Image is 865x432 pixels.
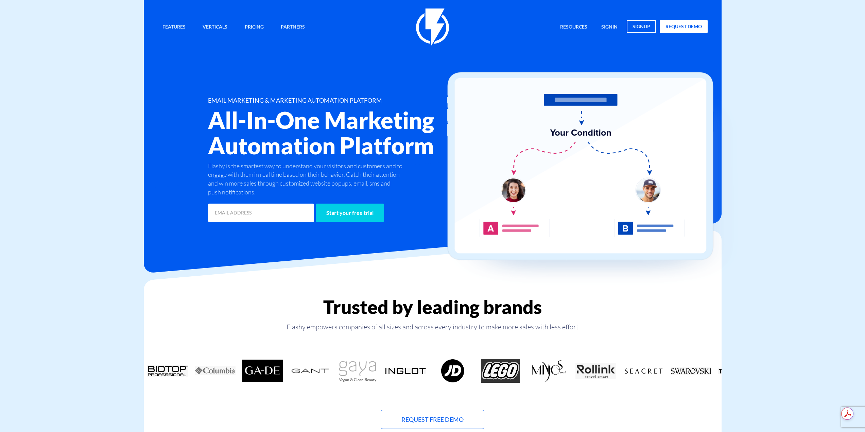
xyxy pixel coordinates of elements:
[208,162,404,197] p: Flashy is the smartest way to understand your visitors and customers and to engage with them in r...
[596,20,623,35] a: signin
[524,359,572,383] div: 10 / 18
[477,359,524,383] div: 9 / 18
[334,359,382,383] div: 6 / 18
[197,20,232,35] a: Verticals
[287,359,334,383] div: 5 / 18
[715,359,762,383] div: 14 / 18
[208,97,473,104] h1: EMAIL MARKETING & MARKETING AUTOMATION PLATFORM
[157,20,191,35] a: Features
[627,20,656,33] a: signup
[381,410,484,429] a: Request Free Demo
[429,359,477,383] div: 8 / 18
[240,20,269,35] a: Pricing
[555,20,592,35] a: Resources
[239,359,287,383] div: 4 / 18
[667,359,715,383] div: 13 / 18
[208,204,314,222] input: EMAIL ADDRESS
[144,297,722,317] h2: Trusted by leading brands
[316,204,384,222] input: Start your free trial
[660,20,708,33] a: request demo
[382,359,429,383] div: 7 / 18
[191,359,239,383] div: 3 / 18
[620,359,667,383] div: 12 / 18
[572,359,620,383] div: 11 / 18
[208,107,473,158] h2: All-In-One Marketing Automation Platform
[144,322,722,332] p: Flashy empowers companies of all sizes and across every industry to make more sales with less effort
[276,20,310,35] a: Partners
[144,359,191,383] div: 2 / 18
